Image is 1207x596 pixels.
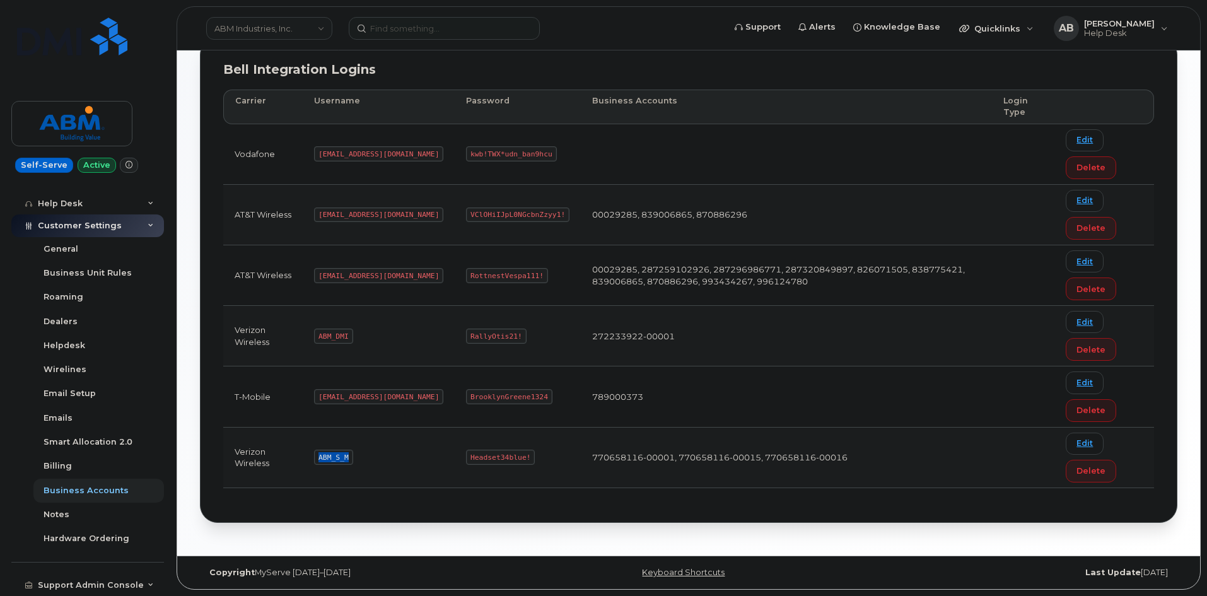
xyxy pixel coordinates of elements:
[642,568,725,577] a: Keyboard Shortcuts
[844,15,949,40] a: Knowledge Base
[466,450,535,465] code: Headset34blue!
[1076,344,1105,356] span: Delete
[314,268,443,283] code: [EMAIL_ADDRESS][DOMAIN_NAME]
[1045,16,1177,41] div: Alex Bradshaw
[1066,217,1116,240] button: Delete
[581,185,992,245] td: 00029285, 839006865, 870886296
[466,268,548,283] code: RottnestVespa111!
[974,23,1020,33] span: Quicklinks
[1066,190,1104,212] a: Edit
[1076,465,1105,477] span: Delete
[1076,404,1105,416] span: Delete
[209,568,255,577] strong: Copyright
[223,61,1154,79] div: Bell Integration Logins
[745,21,781,33] span: Support
[726,15,790,40] a: Support
[1085,568,1141,577] strong: Last Update
[466,329,526,344] code: RallyOtis21!
[864,21,940,33] span: Knowledge Base
[223,124,303,185] td: Vodafone
[1076,161,1105,173] span: Delete
[314,207,443,223] code: [EMAIL_ADDRESS][DOMAIN_NAME]
[1066,399,1116,422] button: Delete
[1066,433,1104,455] a: Edit
[992,90,1054,124] th: Login Type
[581,366,992,427] td: 789000373
[1066,278,1116,300] button: Delete
[466,389,552,404] code: BrooklynGreene1324
[349,17,540,40] input: Find something...
[223,366,303,427] td: T-Mobile
[1076,222,1105,234] span: Delete
[223,306,303,366] td: Verizon Wireless
[790,15,844,40] a: Alerts
[581,306,992,366] td: 272233922-00001
[1066,338,1116,361] button: Delete
[1066,311,1104,333] a: Edit
[1059,21,1074,36] span: AB
[851,568,1177,578] div: [DATE]
[314,329,353,344] code: ABM_DMI
[223,245,303,306] td: AT&T Wireless
[200,568,526,578] div: MyServe [DATE]–[DATE]
[950,16,1042,41] div: Quicklinks
[1066,371,1104,394] a: Edit
[466,207,569,223] code: VClOHiIJpL0NGcbnZzyy1!
[581,245,992,306] td: 00029285, 287259102926, 287296986771, 287320849897, 826071505, 838775421, 839006865, 870886296, 9...
[466,146,556,161] code: kwb!TWX*udn_ban9hcu
[455,90,581,124] th: Password
[223,185,303,245] td: AT&T Wireless
[206,17,332,40] a: ABM Industries, Inc.
[314,146,443,161] code: [EMAIL_ADDRESS][DOMAIN_NAME]
[314,450,353,465] code: ABM_S_M
[314,389,443,404] code: [EMAIL_ADDRESS][DOMAIN_NAME]
[1066,460,1116,482] button: Delete
[1066,156,1116,179] button: Delete
[1084,28,1155,38] span: Help Desk
[223,90,303,124] th: Carrier
[581,90,992,124] th: Business Accounts
[1066,129,1104,151] a: Edit
[1066,250,1104,272] a: Edit
[1076,283,1105,295] span: Delete
[581,428,992,488] td: 770658116-00001, 770658116-00015, 770658116-00016
[223,428,303,488] td: Verizon Wireless
[1084,18,1155,28] span: [PERSON_NAME]
[303,90,455,124] th: Username
[809,21,836,33] span: Alerts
